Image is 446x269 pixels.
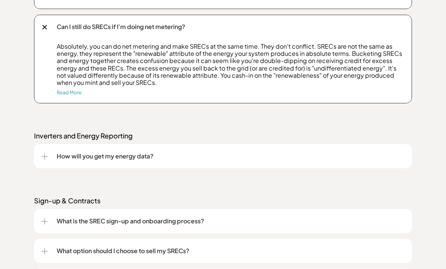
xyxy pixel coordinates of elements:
p: What is the SREC sign-up and onboarding process? [57,217,404,226]
p: What option should I choose to sell my SRECs? [57,247,404,256]
p: How will you get my energy data? [57,152,404,161]
p: Inverters and Energy Reporting [34,132,412,141]
p: Can I still do SRECs if I'm doing net metering? [57,23,404,32]
p: Sign-up & Contracts [34,197,412,206]
p: Absolutely, you can do net metering and make SRECs at the same time. They don't conflict. SRECs a... [57,43,404,86]
a: Read More [57,90,82,96]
